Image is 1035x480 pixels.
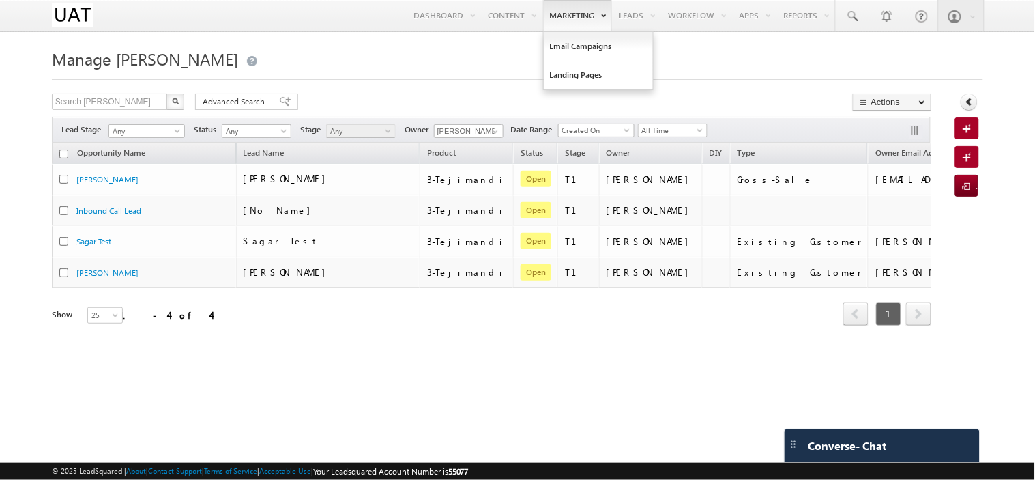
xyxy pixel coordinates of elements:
a: Status [514,145,550,163]
div: T1 [565,236,593,248]
a: [PERSON_NAME] [76,268,139,278]
span: Type [738,147,755,158]
span: Owner [607,147,630,158]
a: About [126,466,146,475]
span: Stage [565,147,585,158]
div: T1 [565,204,593,216]
img: Custom Logo [52,3,93,27]
a: next [906,304,931,326]
a: Owner Email Address [869,145,959,163]
a: Sagar Test [76,236,111,246]
span: Any [222,125,287,137]
a: Stage [558,145,592,163]
div: [PERSON_NAME] [607,204,696,216]
span: Open [521,264,551,281]
a: Terms of Service [204,466,257,475]
span: Date Range [511,124,558,136]
a: Landing Pages [544,61,653,89]
span: Sagar Test [244,235,319,246]
span: 1 [876,302,901,326]
a: Acceptable Use [259,466,311,475]
span: 25 [88,309,124,322]
div: 3-Tejimandi [427,236,507,248]
a: All Time [638,124,708,137]
a: Created On [558,124,635,137]
span: [PERSON_NAME] [244,173,333,184]
span: Owner [405,124,434,136]
a: Show All Items [485,125,502,139]
div: [PERSON_NAME] [607,266,696,279]
span: All Time [639,124,703,137]
div: 3-Tejimandi [427,204,507,216]
div: [EMAIL_ADDRESS][DOMAIN_NAME] [875,173,1012,186]
span: Open [521,202,551,218]
button: Actions [853,94,931,111]
span: prev [843,302,869,326]
a: prev [843,304,869,326]
div: Existing Customer [738,236,862,248]
span: Status [194,124,222,136]
a: Any [222,124,291,138]
span: Lead Name [237,145,291,163]
a: Opportunity Name [70,145,152,163]
span: Open [521,233,551,249]
a: Email Campaigns [544,32,653,61]
div: 1 - 4 of 4 [120,307,211,323]
a: [PERSON_NAME] [76,174,139,184]
span: © 2025 LeadSquared | | | | | [52,465,469,478]
div: [PERSON_NAME] [607,173,696,186]
input: Check all records [59,150,68,158]
a: 25 [87,307,123,324]
span: 55077 [448,466,469,477]
span: Lead Stage [61,124,106,136]
div: [PERSON_NAME][EMAIL_ADDRESS][DOMAIN_NAME] [875,266,1012,279]
div: 3-Tejimandi [427,173,507,186]
span: next [906,302,931,326]
div: Cross-Sale [738,173,862,186]
span: [No Name] [244,204,318,216]
span: Created On [559,124,630,137]
div: Existing Customer [738,266,862,279]
div: [PERSON_NAME][EMAIL_ADDRESS][DOMAIN_NAME] [875,236,1012,248]
div: Show [52,309,76,321]
span: Your Leadsquared Account Number is [313,466,469,477]
span: Converse - Chat [808,440,887,452]
span: Any [327,125,392,137]
a: Inbound Call Lead [76,206,141,216]
div: T1 [565,266,593,279]
span: Product [427,147,456,158]
a: Contact Support [148,466,202,475]
span: Any [109,125,180,137]
a: Any [326,124,396,138]
div: [PERSON_NAME] [607,236,696,248]
input: Type to Search [434,124,504,138]
div: T1 [565,173,593,186]
img: Search [172,98,179,104]
span: Open [521,171,551,187]
span: Manage [PERSON_NAME] [52,48,238,70]
a: Any [108,124,185,138]
span: Owner Email Address [875,147,952,158]
img: carter-drag [788,439,799,450]
span: Advanced Search [203,96,269,108]
span: Opportunity Name [77,147,145,158]
div: 3-Tejimandi [427,266,507,279]
span: Stage [300,124,326,136]
a: Type [731,145,762,163]
a: DIY [703,145,729,163]
span: DIY [710,147,723,158]
span: [PERSON_NAME] [244,266,333,278]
